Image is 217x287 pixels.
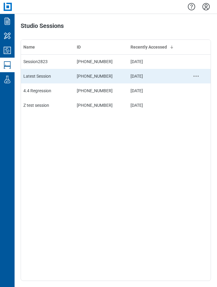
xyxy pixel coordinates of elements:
[192,73,200,80] button: context-menu
[131,44,179,50] div: Recently Accessed
[77,44,125,50] div: ID
[23,59,72,65] div: Session2823
[21,40,211,113] table: bb-data-table
[74,83,128,98] td: [PHONE_NUMBER]
[2,46,12,55] svg: Studio Projects
[23,73,72,79] div: Latest Session
[74,69,128,83] td: [PHONE_NUMBER]
[2,60,12,70] svg: Studio Sessions
[201,2,211,12] button: Settings
[23,44,72,50] div: Name
[2,16,12,26] svg: Documents
[21,22,64,32] h1: Studio Sessions
[2,31,12,41] svg: My Workspace
[74,54,128,69] td: [PHONE_NUMBER]
[2,75,12,84] svg: Labs
[74,98,128,113] td: [PHONE_NUMBER]
[128,98,181,113] td: [DATE]
[128,69,181,83] td: [DATE]
[23,102,72,108] div: Z test session
[128,54,181,69] td: [DATE]
[23,88,72,94] div: 4.4 Regression
[128,83,181,98] td: [DATE]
